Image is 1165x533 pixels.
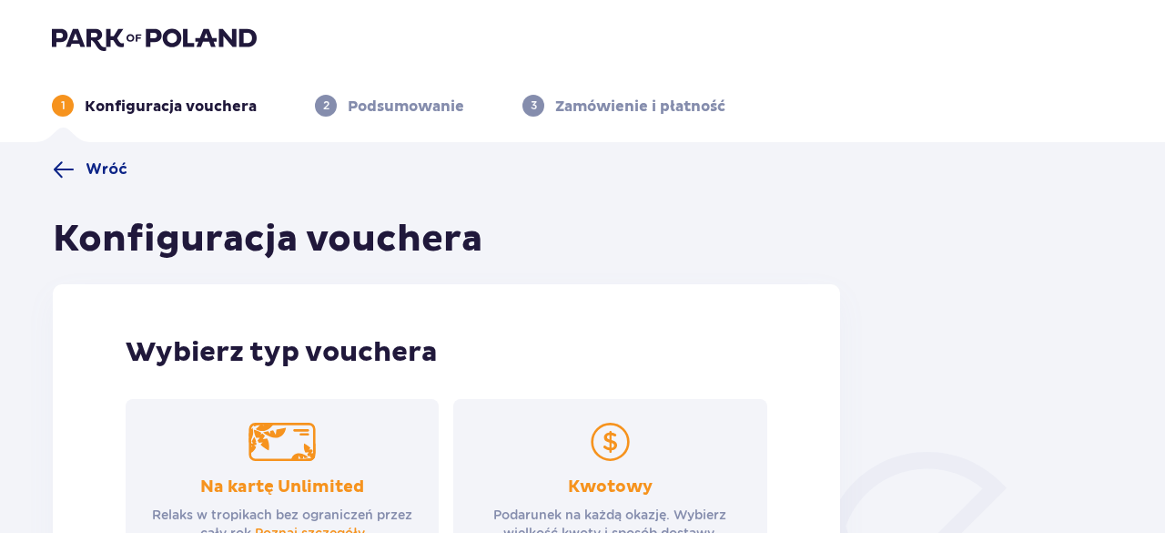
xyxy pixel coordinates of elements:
span: Wróć [86,159,127,179]
a: Wróć [53,159,127,180]
p: Zamówienie i płatność [555,97,725,117]
p: Wybierz typ vouchera [126,335,767,370]
p: 2 [323,97,329,114]
p: Kwotowy [568,477,653,498]
p: 1 [61,97,66,114]
h1: Konfiguracja vouchera [53,217,482,262]
p: Konfiguracja vouchera [85,97,257,117]
img: Park of Poland logo [52,26,257,51]
p: 3 [531,97,537,114]
p: Podsumowanie [348,97,464,117]
p: Na kartę Unlimited [200,477,364,498]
